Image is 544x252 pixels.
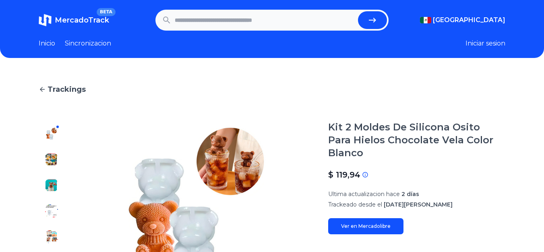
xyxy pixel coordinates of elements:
a: Inicio [39,39,55,48]
p: $ 119,94 [328,169,360,180]
img: Kit 2 Moldes De Silicona Osito Para Hielos Chocolate Vela Color Blanco [45,179,58,192]
span: MercadoTrack [55,16,109,25]
span: Trackeado desde el [328,201,382,208]
span: [DATE][PERSON_NAME] [384,201,453,208]
img: Kit 2 Moldes De Silicona Osito Para Hielos Chocolate Vela Color Blanco [45,204,58,217]
img: MercadoTrack [39,14,52,27]
button: Iniciar sesion [465,39,505,48]
span: Ultima actualizacion hace [328,190,400,198]
span: BETA [97,8,116,16]
a: Trackings [39,84,505,95]
a: MercadoTrackBETA [39,14,109,27]
span: Trackings [48,84,86,95]
a: Ver en Mercadolibre [328,218,403,234]
a: Sincronizacion [65,39,111,48]
button: [GEOGRAPHIC_DATA] [420,15,505,25]
img: Mexico [420,17,431,23]
h1: Kit 2 Moldes De Silicona Osito Para Hielos Chocolate Vela Color Blanco [328,121,505,159]
img: Kit 2 Moldes De Silicona Osito Para Hielos Chocolate Vela Color Blanco [45,230,58,243]
span: 2 días [401,190,419,198]
img: Kit 2 Moldes De Silicona Osito Para Hielos Chocolate Vela Color Blanco [45,153,58,166]
span: [GEOGRAPHIC_DATA] [433,15,505,25]
img: Kit 2 Moldes De Silicona Osito Para Hielos Chocolate Vela Color Blanco [45,127,58,140]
